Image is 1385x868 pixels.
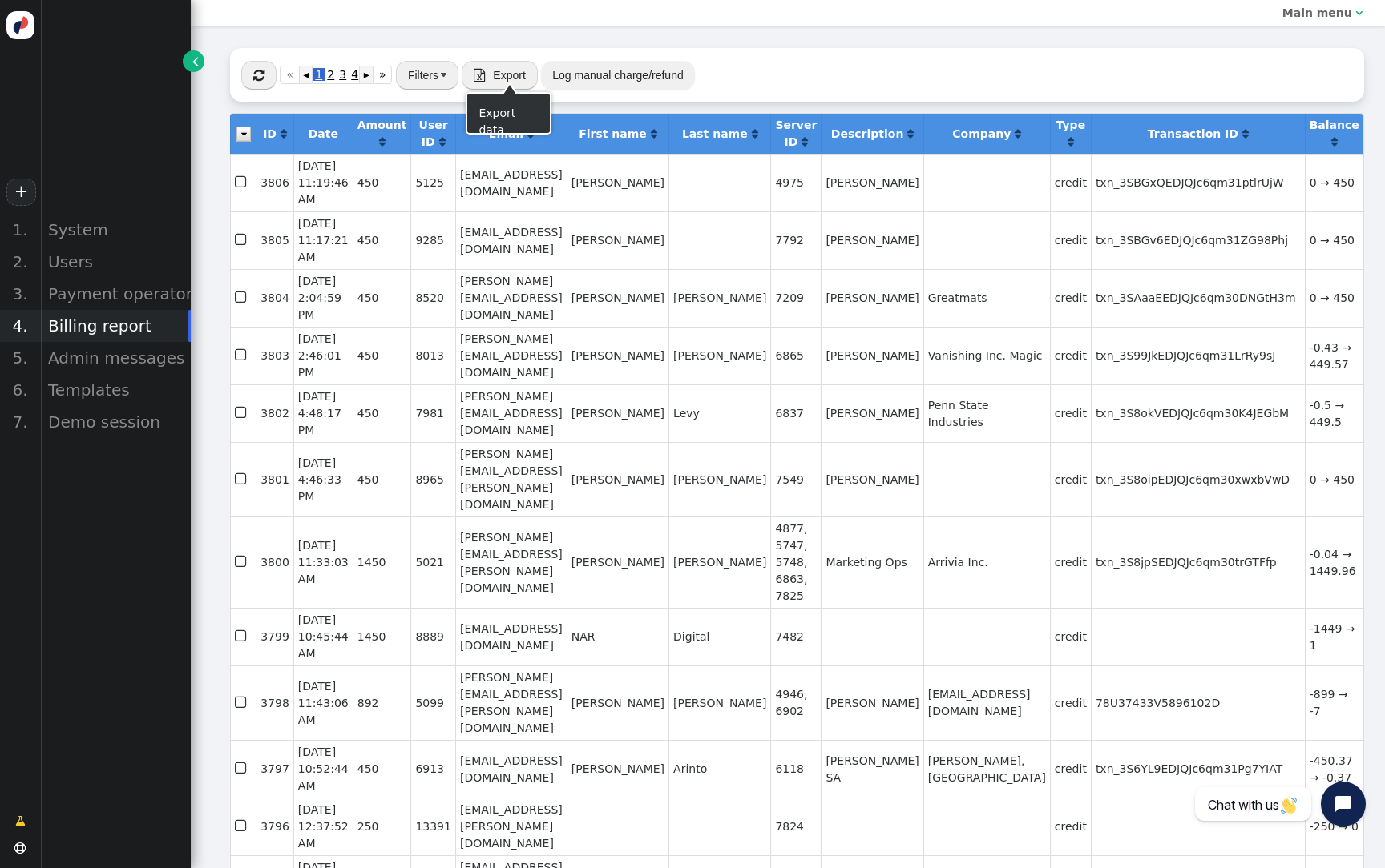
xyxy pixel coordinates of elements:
td: -1449 → 1 [1305,608,1363,665]
a:  [527,127,534,140]
span: [DATE] 11:17:21 AM [298,217,349,263]
td: 3802 [256,384,293,442]
td: 3803 [256,327,293,384]
td: [PERSON_NAME] [567,154,668,211]
td: 250 [353,798,411,855]
b: Description [831,127,904,140]
td: [EMAIL_ADDRESS][DOMAIN_NAME] [455,740,567,798]
td: [PERSON_NAME] SA [821,740,923,798]
td: [PERSON_NAME] [821,269,923,327]
td: 0 → 450 [1305,442,1363,516]
b: Amount [357,119,407,131]
td: 450 [353,327,411,384]
span: Export [493,69,525,82]
b: Type [1056,119,1086,131]
td: Marketing Ops [821,516,923,608]
a: ▸ [359,66,372,84]
td: NAR [567,608,668,665]
b: First name [579,127,647,140]
td: 78U37433V5896102D [1091,665,1305,740]
td: txn_3SAaaEEDJQJc6qm30DNGtH3m [1091,269,1305,327]
td: Arinto [668,740,770,798]
td: [PERSON_NAME], [GEOGRAPHIC_DATA] [923,740,1050,798]
td: 7792 [770,211,821,269]
a:  [4,806,37,835]
td: 450 [353,211,411,269]
a: + [6,179,35,206]
img: trigger_black.png [441,73,446,77]
td: 8965 [410,442,455,516]
td: [PERSON_NAME] [821,154,923,211]
td: [PERSON_NAME] [567,665,668,740]
span:  [14,842,26,854]
td: 3801 [256,442,293,516]
span: 3 [337,68,349,81]
td: -0.5 → 449.5 [1305,384,1363,442]
td: [PERSON_NAME][EMAIL_ADDRESS][DOMAIN_NAME] [455,384,567,442]
td: [PERSON_NAME] [567,269,668,327]
td: [EMAIL_ADDRESS][DOMAIN_NAME] [455,154,567,211]
span:  [235,692,249,713]
span: [DATE] 2:04:59 PM [298,275,341,321]
td: -0.04 → 1449.96 [1305,516,1363,608]
td: 450 [353,384,411,442]
span: [DATE] 2:46:01 PM [298,332,341,379]
span: Click to sort [281,128,287,139]
td: txn_3SBGxQEDJQJc6qm31ptlrUjW [1091,154,1305,211]
img: icon_dropdown_trigger.png [236,127,251,142]
td: 450 [353,154,411,211]
td: -0.43 → 449.57 [1305,327,1363,384]
td: Levy [668,384,770,442]
td: txn_3S99JkEDJQJc6qm31LrRy9sJ [1091,327,1305,384]
span: Click to sort [907,128,914,139]
span: Click to sort [527,128,534,139]
td: [PERSON_NAME] [567,384,668,442]
td: 3797 [256,740,293,798]
a:  [1068,135,1074,148]
td: 6913 [410,740,455,798]
td: credit [1050,327,1091,384]
td: 1450 [353,608,411,665]
b: Last name [682,127,748,140]
span: 2 [325,68,337,81]
a:  [802,135,808,148]
span: [DATE] 11:33:03 AM [298,539,349,585]
td: txn_3S8oipEDJQJc6qm30xwxbVwD [1091,442,1305,516]
button: Filters [396,61,458,90]
td: Penn State Industries [923,384,1050,442]
span: Click to sort [439,136,446,147]
td: 5099 [410,665,455,740]
span:  [235,344,249,366]
span: [DATE] 4:46:33 PM [298,456,341,503]
td: 0 → 450 [1305,211,1363,269]
a: « [280,66,300,84]
span:  [235,625,249,647]
td: credit [1050,442,1091,516]
td: 8013 [410,327,455,384]
td: credit [1050,269,1091,327]
td: 1450 [353,516,411,608]
span: [DATE] 11:19:46 AM [298,159,349,206]
td: 4975 [770,154,821,211]
td: 7482 [770,608,821,665]
a:  [651,127,657,140]
td: 6118 [770,740,821,798]
a:  [907,127,914,140]
td: 0 → 450 [1305,154,1363,211]
td: 450 [353,269,411,327]
span:  [235,815,249,837]
td: [PERSON_NAME][EMAIL_ADDRESS][PERSON_NAME][DOMAIN_NAME] [455,442,567,516]
td: [PERSON_NAME] [668,442,770,516]
td: 5125 [410,154,455,211]
td: 7981 [410,384,455,442]
td: 3799 [256,608,293,665]
div: Admin messages [40,342,191,374]
span:  [235,171,249,193]
span:  [235,287,249,308]
td: [PERSON_NAME] [567,442,668,516]
td: 6837 [770,384,821,442]
div: Users [40,246,191,278]
td: credit [1050,154,1091,211]
span: Click to sort [651,128,657,139]
td: Arrivia Inc. [923,516,1050,608]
